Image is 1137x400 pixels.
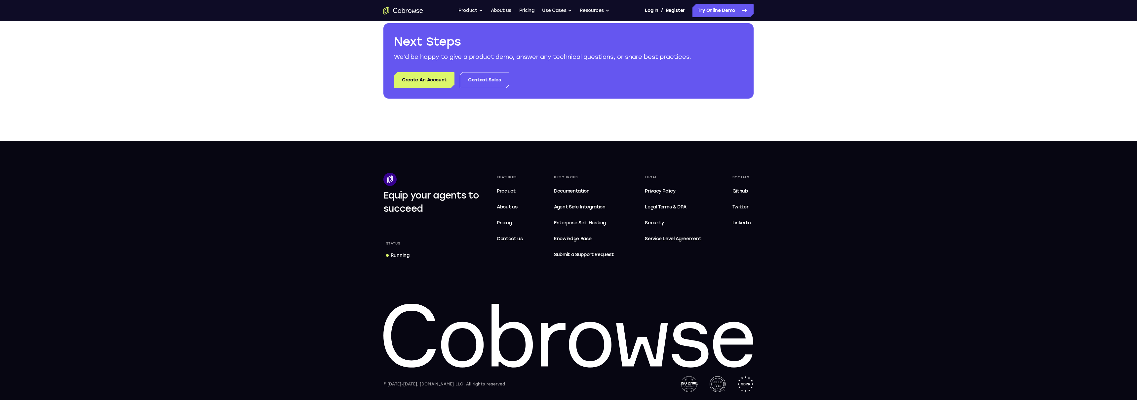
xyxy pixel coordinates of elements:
[494,173,526,182] div: Features
[77,202,92,216] button: Laser pointer
[494,232,526,245] a: Contact us
[730,200,754,214] a: Twitter
[394,72,454,88] a: Create An Account
[391,252,410,259] div: Running
[542,4,572,17] button: Use Cases
[81,6,168,196] div: Device is not responding
[383,190,479,214] span: Equip your agents to succeed
[383,249,412,261] a: Running
[217,202,230,216] a: Popout
[230,202,243,216] button: Device info
[551,185,616,198] a: Documentation
[554,236,591,242] span: Knowledge Base
[580,4,609,17] button: Resources
[645,204,686,210] span: Legal Terms & DPA
[642,216,704,230] a: Security
[732,204,749,210] span: Twitter
[554,219,614,227] span: Enterprise Self Hosting
[732,220,751,226] span: Linkedin
[732,188,748,194] span: Github
[519,4,534,17] a: Pricing
[383,381,507,387] div: © [DATE]-[DATE], [DOMAIN_NAME] LLC. All rights reserved.
[494,185,526,198] a: Product
[642,232,704,245] a: Service Level Agreement
[383,7,423,15] a: Go to the home page
[645,188,675,194] span: Privacy Policy
[554,203,614,211] span: Agent Side Integration
[491,4,511,17] a: About us
[458,4,483,17] button: Product
[645,4,658,17] a: Log In
[120,202,130,216] button: Drawing tools menu
[383,239,403,248] div: Status
[642,173,704,182] div: Legal
[107,202,122,216] button: Pen
[645,235,701,243] span: Service Level Agreement
[551,216,616,230] a: Enterprise Self Hosting
[497,236,523,242] span: Contact us
[150,202,171,216] button: End session
[730,216,754,230] a: Linkedin
[737,376,754,392] img: GDPR
[710,376,725,392] img: AICPA SOC
[394,52,743,62] p: We’d be happy to give a product demo, answer any technical questions, or share best practices.
[645,220,664,226] span: Security
[730,173,754,182] div: Socials
[95,202,109,216] button: Annotations color
[551,173,616,182] div: Resources
[551,232,616,245] a: Knowledge Base
[554,188,589,194] span: Documentation
[394,34,743,50] h2: Next Steps
[551,200,616,214] a: Agent Side Integration
[133,202,147,216] button: Remote control
[551,248,616,261] a: Submit a Support Request
[497,204,517,210] span: About us
[692,4,754,17] a: Try Online Demo
[554,251,614,259] span: Submit a Support Request
[494,216,526,230] a: Pricing
[642,200,704,214] a: Legal Terms & DPA
[460,72,509,88] a: Contact Sales
[661,7,663,15] span: /
[730,185,754,198] a: Github
[681,376,698,392] img: ISO
[5,206,20,212] span: 03:40
[497,220,512,226] span: Pricing
[494,200,526,214] a: About us
[497,188,516,194] span: Product
[666,4,685,17] a: Register
[642,185,704,198] a: Privacy Policy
